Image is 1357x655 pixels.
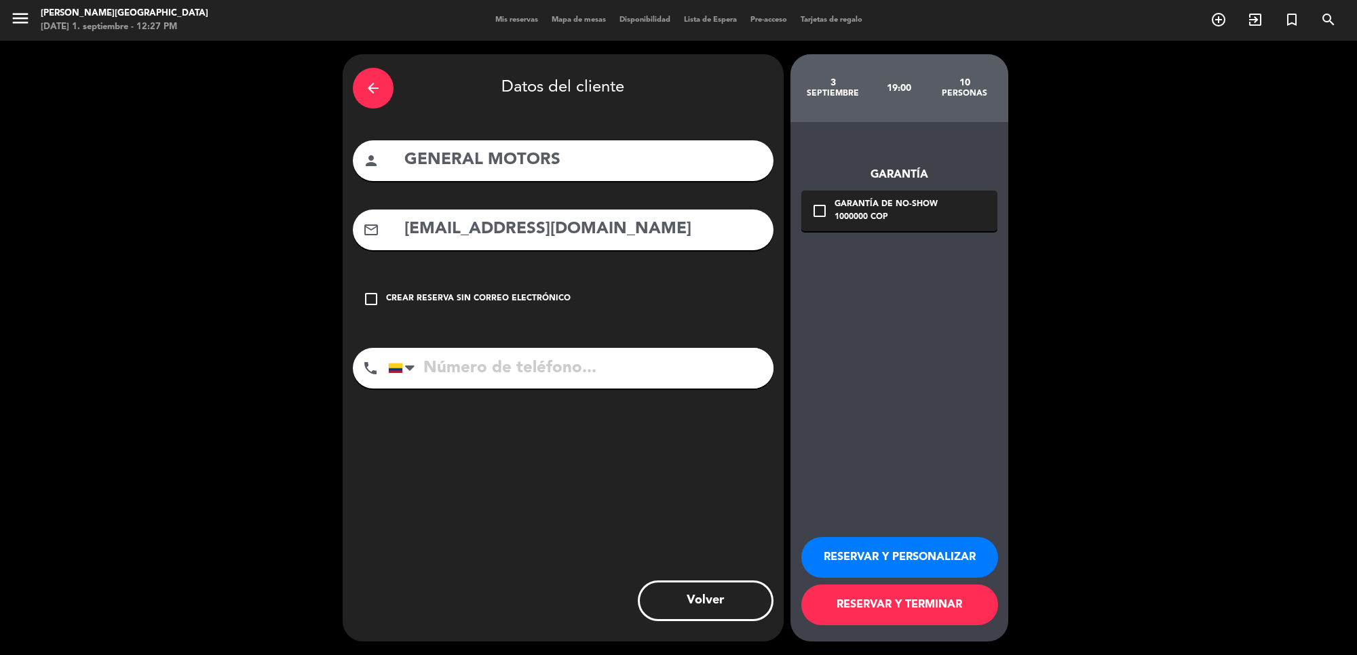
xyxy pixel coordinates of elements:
div: septiembre [801,88,866,99]
i: menu [10,8,31,28]
i: add_circle_outline [1210,12,1227,28]
div: 10 [932,77,997,88]
span: Mapa de mesas [545,16,613,24]
div: 3 [801,77,866,88]
i: check_box_outline_blank [363,291,379,307]
div: [PERSON_NAME][GEOGRAPHIC_DATA] [41,7,208,20]
i: check_box_outline_blank [811,203,828,219]
i: arrow_back [365,80,381,96]
div: Colombia: +57 [389,349,420,388]
span: Tarjetas de regalo [794,16,869,24]
i: mail_outline [363,222,379,238]
i: exit_to_app [1247,12,1263,28]
button: RESERVAR Y PERSONALIZAR [801,537,998,578]
div: [DATE] 1. septiembre - 12:27 PM [41,20,208,34]
span: Lista de Espera [677,16,744,24]
span: Mis reservas [489,16,545,24]
button: Volver [638,580,773,621]
div: Garantía de no-show [835,198,938,212]
i: person [363,153,379,169]
input: Nombre del cliente [403,146,763,174]
div: Crear reserva sin correo electrónico [386,292,571,306]
div: Garantía [801,166,997,184]
input: Email del cliente [403,216,763,243]
div: Datos del cliente [353,64,773,112]
button: menu [10,8,31,33]
div: 19:00 [866,64,932,112]
i: search [1320,12,1337,28]
div: 1000000 COP [835,211,938,224]
i: phone [362,360,379,376]
span: Pre-acceso [744,16,794,24]
i: turned_in_not [1284,12,1300,28]
span: Disponibilidad [613,16,677,24]
input: Número de teléfono... [388,348,773,389]
div: personas [932,88,997,99]
button: RESERVAR Y TERMINAR [801,584,998,625]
